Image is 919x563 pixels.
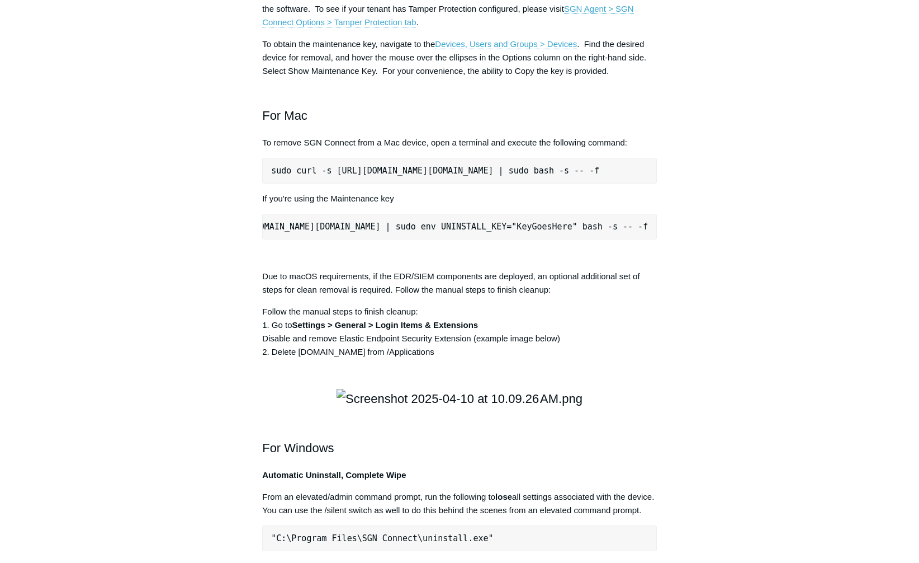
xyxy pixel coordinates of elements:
[271,533,493,543] span: "C:\Program Files\SGN Connect\uninstall.exe"
[262,419,657,458] h2: For Windows
[262,214,657,240] pre: sudo curl -s [URL][DOMAIN_NAME][DOMAIN_NAME] | sudo env UNINSTALL_KEY="KeyGoesHere" bash -s -- -f
[292,320,479,330] strong: Settings > General > Login Items & Extensions
[262,470,406,480] strong: Automatic Uninstall, Complete Wipe
[262,37,657,78] p: To obtain the maintenance key, navigate to the . Find the desired device for removal, and hover t...
[262,136,657,149] p: To remove SGN Connect from a Mac device, open a terminal and execute the following command:
[337,389,582,409] img: Screenshot 2025-04-10 at 10.09.26 AM.png
[262,305,657,359] p: Follow the manual steps to finish cleanup: 1. Go to Disable and remove Elastic Endpoint Security ...
[262,86,657,125] h2: For Mac
[262,492,654,515] span: From an elevated/admin command prompt, run the following to all settings associated with the devi...
[262,270,657,297] p: Due to macOS requirements, if the EDR/SIEM components are deployed, an optional additional set of...
[262,192,657,205] p: If you're using the Maintenance key
[262,158,657,184] pre: sudo curl -s [URL][DOMAIN_NAME][DOMAIN_NAME] | sudo bash -s -- -f
[435,39,577,49] a: Devices, Users and Groups > Devices
[495,492,512,501] strong: lose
